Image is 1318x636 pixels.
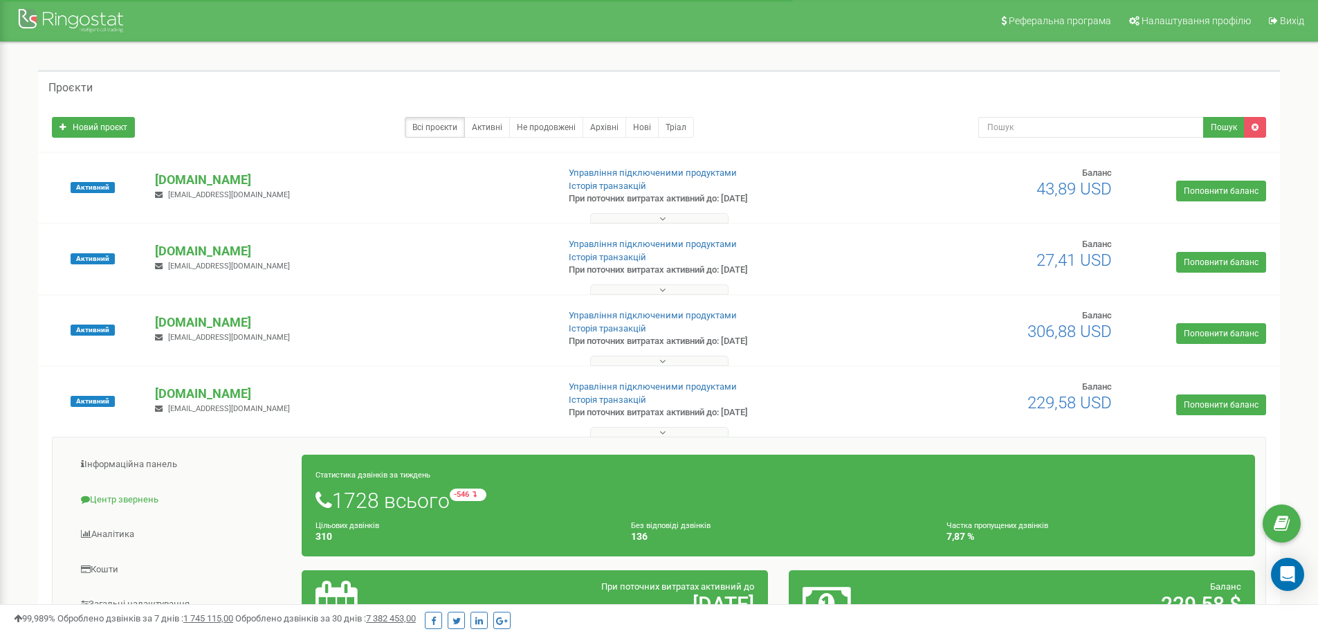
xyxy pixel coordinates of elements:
[63,448,302,482] a: Інформаційна панель
[569,394,646,405] a: Історія транзакцій
[366,613,416,624] u: 7 382 453,00
[569,310,737,320] a: Управління підключеними продуктами
[569,264,857,277] p: При поточних витратах активний до: [DATE]
[1082,239,1112,249] span: Баланс
[71,253,115,264] span: Активний
[315,521,379,530] small: Цільових дзвінків
[569,335,857,348] p: При поточних витратах активний до: [DATE]
[658,117,694,138] a: Тріал
[1176,394,1266,415] a: Поповнити баланс
[631,521,711,530] small: Без відповіді дзвінків
[1176,323,1266,344] a: Поповнити баланс
[315,471,430,480] small: Статистика дзвінків за тиждень
[569,323,646,334] a: Історія транзакцій
[464,117,510,138] a: Активні
[57,613,233,624] span: Оброблено дзвінків за 7 днів :
[569,252,646,262] a: Історія транзакцій
[71,396,115,407] span: Активний
[63,588,302,621] a: Загальні налаштування
[235,613,416,624] span: Оброблено дзвінків за 30 днів :
[631,531,926,542] h4: 136
[583,117,626,138] a: Архівні
[1036,251,1112,270] span: 27,41 USD
[52,117,135,138] a: Новий проєкт
[1027,322,1112,341] span: 306,88 USD
[1027,393,1112,412] span: 229,58 USD
[569,192,857,206] p: При поточних витратах активний до: [DATE]
[1176,181,1266,201] a: Поповнити баланс
[1082,310,1112,320] span: Баланс
[1082,167,1112,178] span: Баланс
[1082,381,1112,392] span: Баланс
[468,593,754,616] h2: [DATE]
[1176,252,1266,273] a: Поповнити баланс
[601,581,754,592] span: При поточних витратах активний до
[63,553,302,587] a: Кошти
[569,406,857,419] p: При поточних витратах активний до: [DATE]
[183,613,233,624] u: 1 745 115,00
[168,404,290,413] span: [EMAIL_ADDRESS][DOMAIN_NAME]
[168,333,290,342] span: [EMAIL_ADDRESS][DOMAIN_NAME]
[315,489,1241,512] h1: 1728 всього
[946,521,1048,530] small: Частка пропущених дзвінків
[71,325,115,336] span: Активний
[168,262,290,271] span: [EMAIL_ADDRESS][DOMAIN_NAME]
[168,190,290,199] span: [EMAIL_ADDRESS][DOMAIN_NAME]
[71,182,115,193] span: Активний
[955,593,1241,616] h2: 229,58 $
[946,531,1241,542] h4: 7,87 %
[569,239,737,249] a: Управління підключеними продуктами
[1280,15,1304,26] span: Вихід
[155,242,546,260] p: [DOMAIN_NAME]
[625,117,659,138] a: Нові
[569,167,737,178] a: Управління підключеними продуктами
[1009,15,1111,26] span: Реферальна програма
[405,117,465,138] a: Всі проєкти
[1036,179,1112,199] span: 43,89 USD
[569,181,646,191] a: Історія транзакцій
[48,82,93,94] h5: Проєкти
[1142,15,1251,26] span: Налаштування профілю
[450,489,486,501] small: -546
[155,385,546,403] p: [DOMAIN_NAME]
[978,117,1204,138] input: Пошук
[155,314,546,331] p: [DOMAIN_NAME]
[1210,581,1241,592] span: Баланс
[63,518,302,552] a: Аналiтика
[1271,558,1304,591] div: Open Intercom Messenger
[315,531,610,542] h4: 310
[509,117,583,138] a: Не продовжені
[155,171,546,189] p: [DOMAIN_NAME]
[14,613,55,624] span: 99,989%
[569,381,737,392] a: Управління підключеними продуктами
[1203,117,1245,138] button: Пошук
[63,483,302,517] a: Центр звернень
